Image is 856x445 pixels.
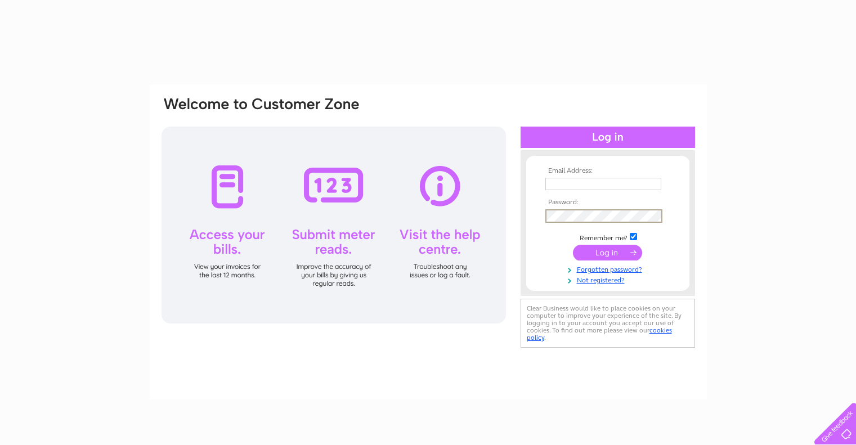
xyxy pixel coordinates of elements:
a: cookies policy [527,326,672,341]
a: Not registered? [545,274,673,285]
img: npw-badge-icon-locked.svg [648,179,657,188]
th: Email Address: [543,167,673,175]
div: Clear Business would like to place cookies on your computer to improve your experience of the sit... [521,299,695,348]
td: Remember me? [543,231,673,242]
a: Forgotten password? [545,263,673,274]
input: Submit [573,245,642,260]
th: Password: [543,199,673,206]
img: npw-badge-icon-locked.svg [649,212,658,221]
